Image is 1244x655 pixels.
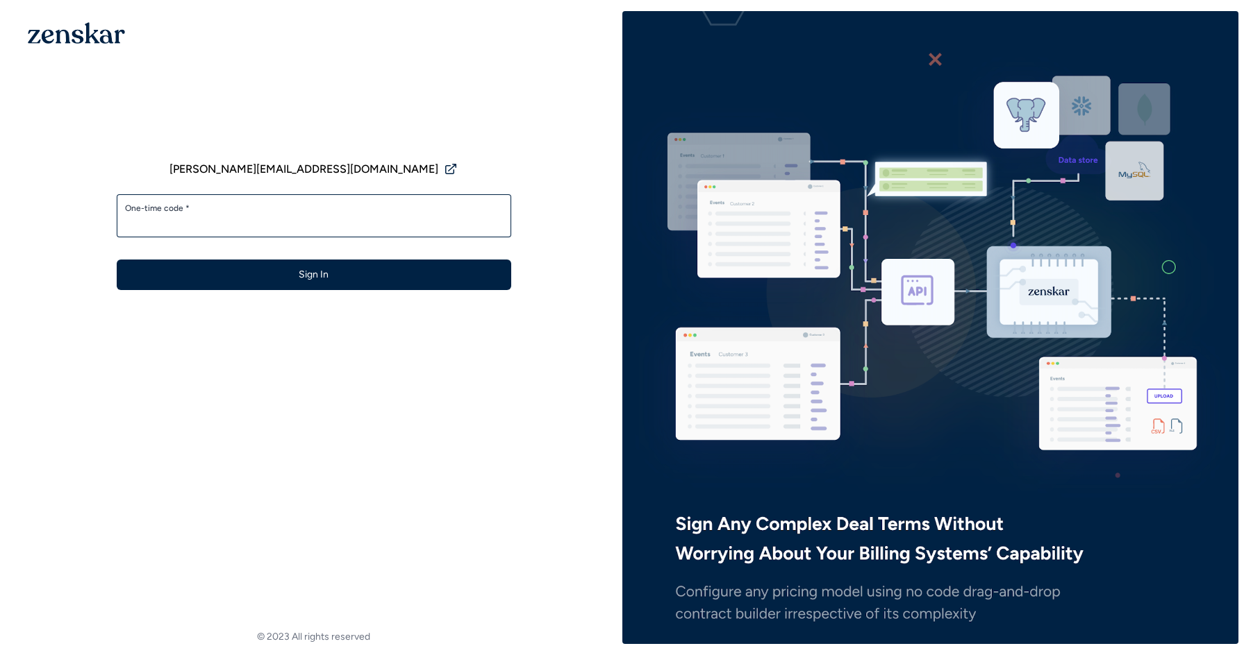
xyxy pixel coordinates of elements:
button: Sign In [117,260,511,290]
footer: © 2023 All rights reserved [6,630,622,644]
label: One-time code * [125,203,503,214]
span: [PERSON_NAME][EMAIL_ADDRESS][DOMAIN_NAME] [169,161,438,178]
img: 1OGAJ2xQqyY4LXKgY66KYq0eOWRCkrZdAb3gUhuVAqdWPZE9SRJmCz+oDMSn4zDLXe31Ii730ItAGKgCKgCCgCikA4Av8PJUP... [28,22,125,44]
